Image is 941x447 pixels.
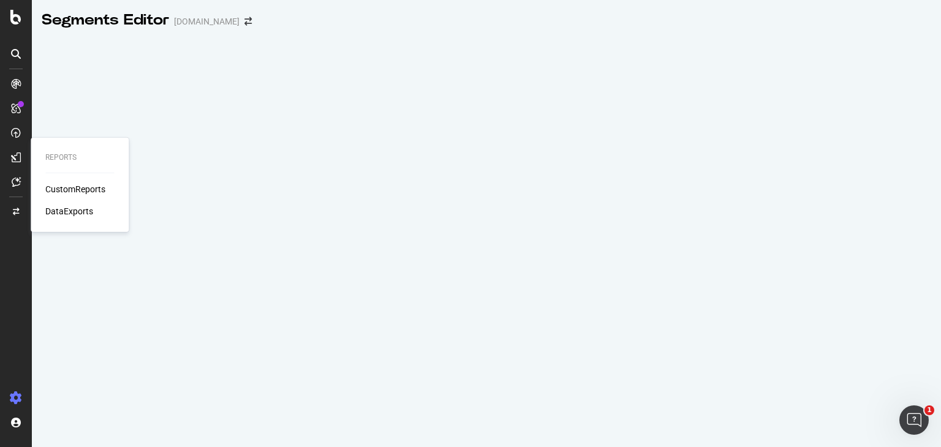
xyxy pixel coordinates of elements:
[45,152,114,163] div: Reports
[45,183,105,195] a: CustomReports
[42,10,169,31] div: Segments Editor
[899,405,929,435] iframe: Intercom live chat
[244,17,252,26] div: arrow-right-arrow-left
[924,405,934,415] span: 1
[45,205,93,217] a: DataExports
[174,15,240,28] div: [DOMAIN_NAME]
